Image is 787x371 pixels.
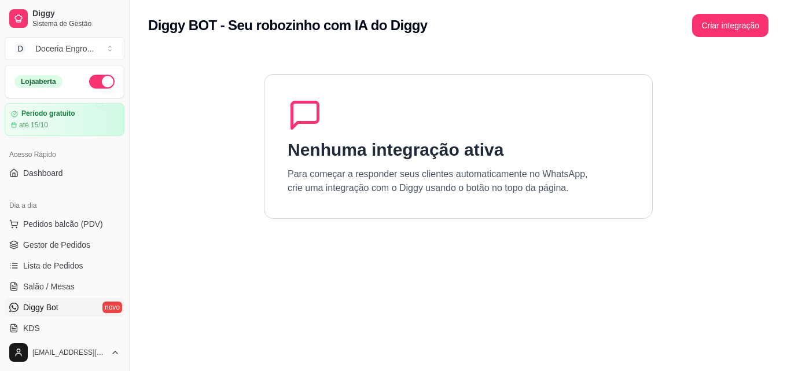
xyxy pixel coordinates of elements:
a: Diggy Botnovo [5,298,124,317]
button: Criar integração [692,14,768,37]
article: até 15/10 [19,120,48,130]
button: [EMAIL_ADDRESS][DOMAIN_NAME] [5,339,124,366]
a: Lista de Pedidos [5,256,124,275]
a: Período gratuitoaté 15/10 [5,103,124,136]
a: Dashboard [5,164,124,182]
a: KDS [5,319,124,337]
a: Gestor de Pedidos [5,236,124,254]
button: Pedidos balcão (PDV) [5,215,124,233]
article: Período gratuito [21,109,75,118]
h2: Diggy BOT - Seu robozinho com IA do Diggy [148,16,428,35]
span: Pedidos balcão (PDV) [23,218,103,230]
span: D [14,43,26,54]
button: Select a team [5,37,124,60]
span: Sistema de Gestão [32,19,120,28]
span: Diggy Bot [23,302,58,313]
div: Acesso Rápido [5,145,124,164]
div: Doceria Engro ... [35,43,94,54]
div: Dia a dia [5,196,124,215]
span: Diggy [32,9,120,19]
p: Para começar a responder seus clientes automaticamente no WhatsApp, crie uma integração com o Dig... [288,167,588,195]
span: Salão / Mesas [23,281,75,292]
a: Salão / Mesas [5,277,124,296]
span: Lista de Pedidos [23,260,83,271]
span: Dashboard [23,167,63,179]
span: [EMAIL_ADDRESS][DOMAIN_NAME] [32,348,106,357]
button: Alterar Status [89,75,115,89]
a: DiggySistema de Gestão [5,5,124,32]
div: Loja aberta [14,75,62,88]
span: Gestor de Pedidos [23,239,90,251]
h1: Nenhuma integração ativa [288,139,503,160]
span: KDS [23,322,40,334]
